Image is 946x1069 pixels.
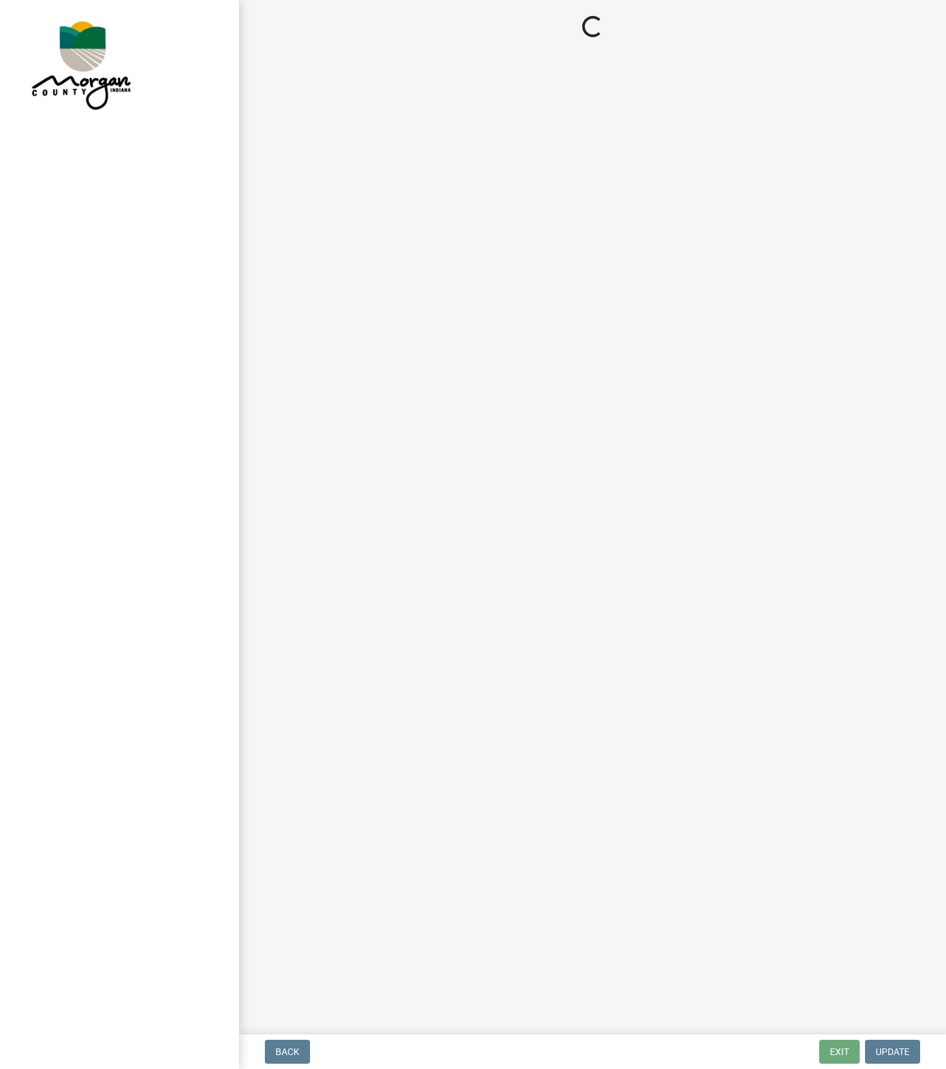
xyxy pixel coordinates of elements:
button: Back [265,1040,310,1064]
button: Exit [819,1040,860,1064]
button: Update [865,1040,920,1064]
span: Update [876,1046,909,1057]
span: Back [276,1046,299,1057]
img: Morgan County, Indiana [27,14,133,113]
